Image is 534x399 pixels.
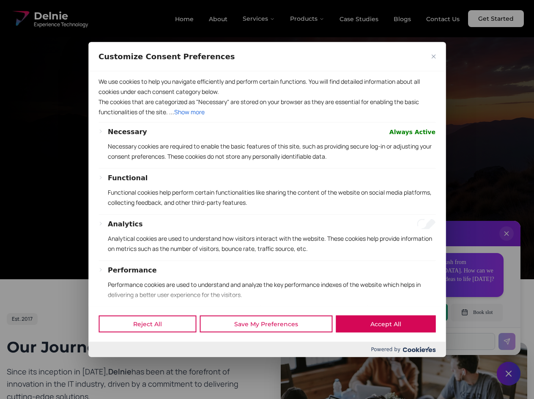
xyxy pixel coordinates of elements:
[99,51,235,61] span: Customize Consent Preferences
[108,173,148,183] button: Functional
[108,187,435,207] p: Functional cookies help perform certain functionalities like sharing the content of the website o...
[417,219,435,229] input: Enable Analytics
[108,265,157,275] button: Performance
[200,316,332,333] button: Save My Preferences
[403,347,435,352] img: Cookieyes logo
[108,219,143,229] button: Analytics
[389,127,435,137] span: Always Active
[99,96,435,117] p: The cookies that are categorized as "Necessary" are stored on your browser as they are essential ...
[174,107,205,117] button: Show more
[431,54,435,58] img: Close
[336,316,435,333] button: Accept All
[99,316,196,333] button: Reject All
[108,233,435,253] p: Analytical cookies are used to understand how visitors interact with the website. These cookies h...
[88,342,446,357] div: Powered by
[99,76,435,96] p: We use cookies to help you navigate efficiently and perform certain functions. You will find deta...
[108,141,435,161] p: Necessary cookies are required to enable the basic features of this site, such as providing secur...
[108,279,435,300] p: Performance cookies are used to understand and analyze the key performance indexes of the website...
[108,127,147,137] button: Necessary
